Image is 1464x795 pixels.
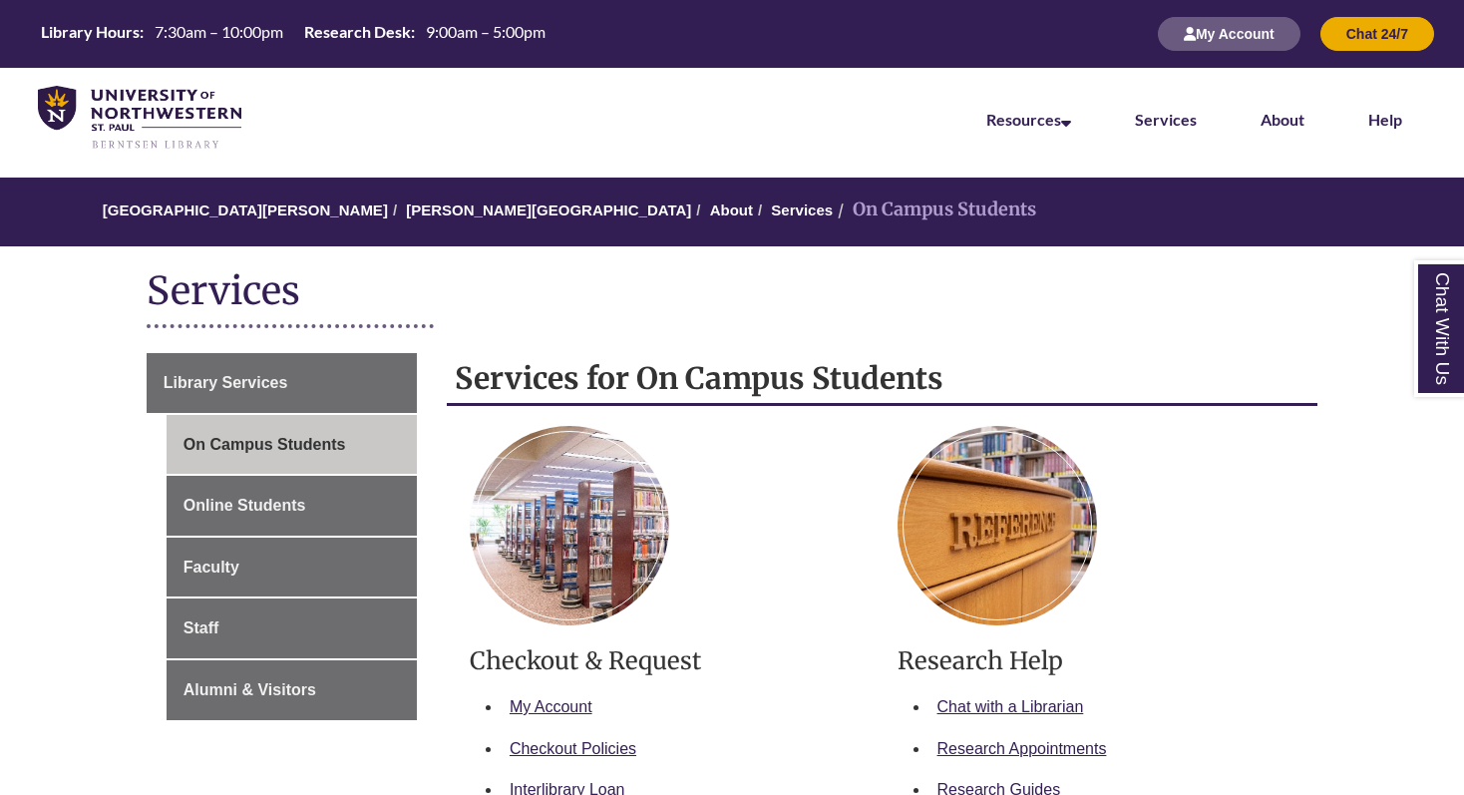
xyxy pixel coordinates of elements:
[164,374,288,391] span: Library Services
[771,201,833,218] a: Services
[167,415,417,475] a: On Campus Students
[38,86,241,151] img: UNWSP Library Logo
[103,201,388,218] a: [GEOGRAPHIC_DATA][PERSON_NAME]
[470,645,868,676] h3: Checkout & Request
[167,660,417,720] a: Alumni & Visitors
[147,353,417,720] div: Guide Page Menu
[510,698,592,715] a: My Account
[1158,25,1300,42] a: My Account
[1368,110,1402,129] a: Help
[710,201,753,218] a: About
[167,598,417,658] a: Staff
[1135,110,1197,129] a: Services
[33,21,147,43] th: Library Hours:
[986,110,1071,129] a: Resources
[1320,17,1434,51] button: Chat 24/7
[406,201,691,218] a: [PERSON_NAME][GEOGRAPHIC_DATA]
[1158,17,1300,51] button: My Account
[898,645,1295,676] h3: Research Help
[33,21,553,48] a: Hours Today
[1261,110,1304,129] a: About
[510,740,636,757] a: Checkout Policies
[147,266,1317,319] h1: Services
[167,538,417,597] a: Faculty
[937,740,1107,757] a: Research Appointments
[1320,25,1434,42] a: Chat 24/7
[833,196,1036,224] li: On Campus Students
[937,698,1084,715] a: Chat with a Librarian
[33,21,553,46] table: Hours Today
[296,21,418,43] th: Research Desk:
[155,22,283,41] span: 7:30am – 10:00pm
[147,353,417,413] a: Library Services
[426,22,546,41] span: 9:00am – 5:00pm
[447,353,1317,406] h2: Services for On Campus Students
[167,476,417,536] a: Online Students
